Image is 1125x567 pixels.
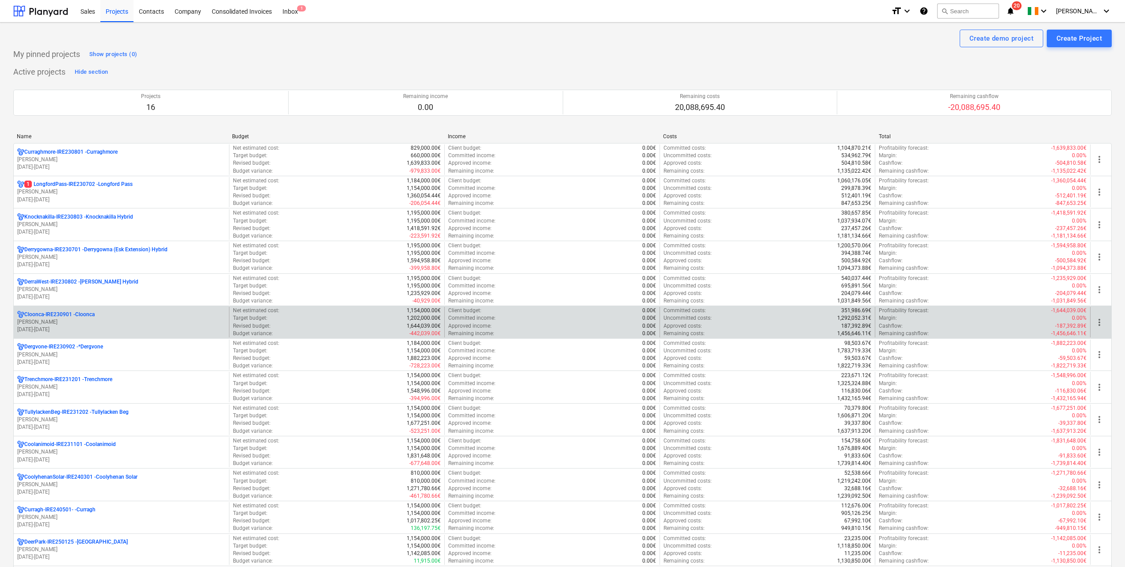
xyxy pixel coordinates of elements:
p: -40,929.00€ [412,297,441,305]
p: Revised budget : [233,322,271,330]
p: 1,644,039.00€ [407,322,441,330]
p: [PERSON_NAME] [17,481,225,488]
p: 0.00€ [642,152,656,159]
p: Budget variance : [233,200,273,207]
p: 1,360,054.44€ [407,192,441,200]
div: Create demo project [969,33,1033,44]
p: 0.00€ [642,209,656,217]
div: Curraghmore-IRE230801 -Curraghmore[PERSON_NAME][DATE]-[DATE] [17,148,225,171]
div: DeerPark-IRE250125 -[GEOGRAPHIC_DATA][PERSON_NAME][DATE]-[DATE] [17,538,225,561]
p: Committed income : [448,282,496,290]
p: -1,094,373.88€ [1051,265,1087,272]
p: [DATE] - [DATE] [17,326,225,333]
p: [PERSON_NAME] [17,286,225,293]
p: Remaining costs : [664,232,705,240]
p: Approved costs : [664,225,702,232]
p: Client budget : [448,307,481,314]
div: Project has multi currencies enabled [17,473,24,481]
p: Approved costs : [664,257,702,265]
div: Costs [663,133,871,140]
p: Approved costs : [664,159,702,167]
div: Create Project [1056,33,1102,44]
p: 1,037,934.07€ [837,217,871,225]
p: -1,418,591.92€ [1051,209,1087,217]
p: 0.00€ [642,192,656,200]
p: Net estimated cost : [233,307,279,314]
span: [PERSON_NAME] [1056,8,1100,15]
p: [DATE] - [DATE] [17,423,225,431]
span: 20 [1012,1,1022,10]
p: -204,079.44€ [1055,290,1087,297]
p: 1,195,000.00€ [407,209,441,217]
p: 1,104,870.21€ [837,144,871,152]
span: search [941,8,948,15]
p: Remaining cashflow : [879,232,929,240]
i: notifications [1006,6,1015,16]
p: Budget variance : [233,265,273,272]
p: Margin : [879,314,897,322]
p: 512,401.19€ [841,192,871,200]
p: -1,181,134.66€ [1051,232,1087,240]
p: Client budget : [448,144,481,152]
span: more_vert [1094,219,1105,230]
p: Committed income : [448,249,496,257]
p: 0.00% [1072,314,1087,322]
button: Create demo project [960,30,1043,47]
p: Uncommitted costs : [664,217,712,225]
span: more_vert [1094,512,1105,522]
div: TullylackenBeg-IRE231202 -Tullylacken Beg[PERSON_NAME][DATE]-[DATE] [17,408,225,431]
span: more_vert [1094,414,1105,425]
p: -399,958.80€ [409,265,441,272]
p: Curraghmore-IRE230801 - Curraghmore [24,148,118,156]
p: -504,810.58€ [1055,159,1087,167]
p: 1,418,591.92€ [407,225,441,232]
div: CoolyhenanSolar-IRE240301 -Coolyhenan Solar[PERSON_NAME][DATE]-[DATE] [17,473,225,496]
p: Profitability forecast : [879,307,929,314]
span: more_vert [1094,252,1105,262]
p: 1,060,176.05€ [837,177,871,185]
p: -237,457.26€ [1055,225,1087,232]
div: DerraWest-IRE230802 -[PERSON_NAME] Hybrid[PERSON_NAME][DATE]-[DATE] [17,278,225,301]
p: DeerPark-IRE250125 - [GEOGRAPHIC_DATA] [24,538,128,546]
p: [DATE] - [DATE] [17,391,225,398]
div: Project has multi currencies enabled [17,343,24,351]
p: -500,584.92€ [1055,257,1087,265]
p: -847,653.25€ [1055,200,1087,207]
p: 380,657.85€ [841,209,871,217]
p: [DATE] - [DATE] [17,456,225,464]
p: -1,644,039.00€ [1051,307,1087,314]
p: Approved costs : [664,290,702,297]
span: more_vert [1094,480,1105,490]
i: format_size [891,6,902,16]
div: Cloonca-IRE230901 -Cloonca[PERSON_NAME][DATE]-[DATE] [17,311,225,333]
p: Trenchmore-IRE231201 - Trenchmore [24,376,112,383]
button: Search [937,4,999,19]
span: more_vert [1094,154,1105,165]
p: Active projects [13,67,65,77]
p: Dergvone-IRE230902 - *Dergvone [24,343,103,351]
p: Net estimated cost : [233,144,279,152]
p: [DATE] - [DATE] [17,196,225,204]
p: [DATE] - [DATE] [17,521,225,529]
p: 0.00€ [642,290,656,297]
p: Approved costs : [664,192,702,200]
p: 847,653.25€ [841,200,871,207]
p: Profitability forecast : [879,177,929,185]
p: Net estimated cost : [233,275,279,282]
p: My pinned projects [13,49,80,60]
p: Revised budget : [233,159,271,167]
p: CoolyhenanSolar-IRE240301 - Coolyhenan Solar [24,473,137,481]
p: Client budget : [448,242,481,249]
p: Uncommitted costs : [664,152,712,159]
p: [PERSON_NAME] [17,448,225,456]
p: Target budget : [233,249,267,257]
p: Net estimated cost : [233,209,279,217]
p: Client budget : [448,275,481,282]
div: Income [448,133,656,140]
i: keyboard_arrow_down [902,6,912,16]
p: 0.00€ [642,200,656,207]
p: -1,639,833.00€ [1051,144,1087,152]
p: -1,135,022.42€ [1051,167,1087,175]
p: 1,195,000.00€ [407,249,441,257]
p: Remaining costs : [664,297,705,305]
